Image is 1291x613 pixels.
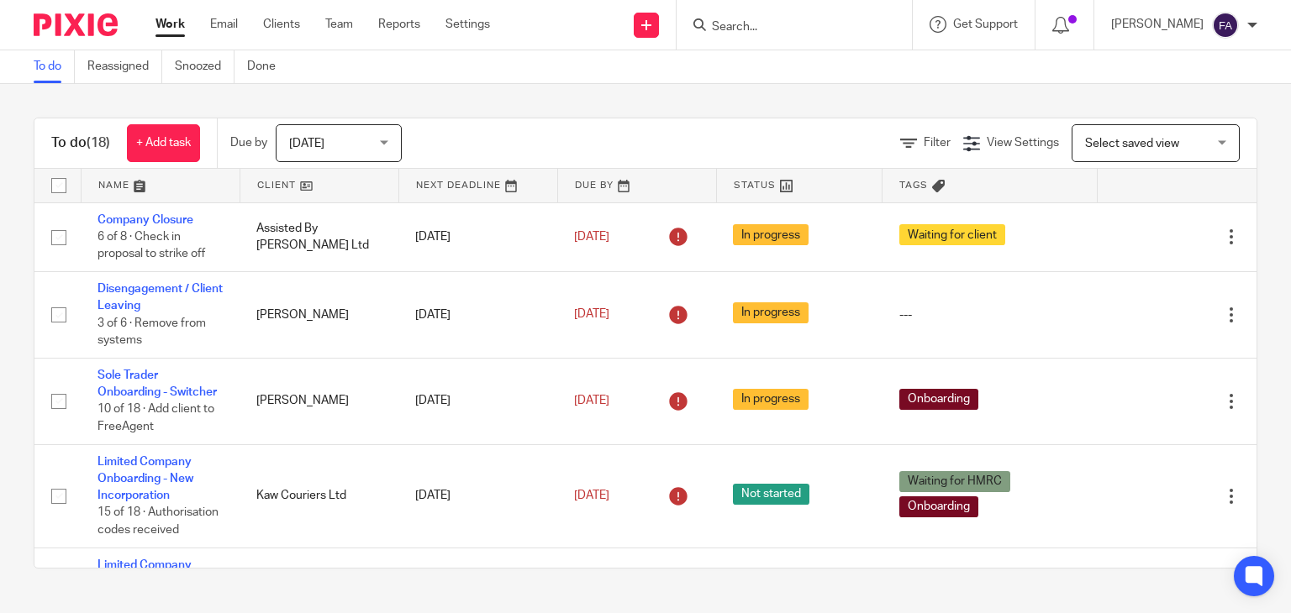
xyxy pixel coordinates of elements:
[398,202,557,271] td: [DATE]
[263,16,300,33] a: Clients
[247,50,288,83] a: Done
[289,138,324,149] span: [DATE]
[210,16,238,33] a: Email
[175,50,234,83] a: Snoozed
[97,283,223,312] a: Disengagement / Client Leaving
[127,124,200,162] a: + Add task
[51,134,110,152] h1: To do
[398,358,557,444] td: [DATE]
[87,136,110,149] span: (18)
[899,496,978,517] span: Onboarding
[733,389,809,410] span: In progress
[325,16,353,33] a: Team
[398,444,557,548] td: [DATE]
[97,404,214,433] span: 10 of 18 · Add client to FreeAgent
[97,369,217,398] a: Sole Trader Onboarding - Switcher
[97,507,219,537] span: 15 of 18 · Authorisation codes received
[240,202,398,271] td: Assisted By [PERSON_NAME] Ltd
[1212,12,1239,39] img: svg%3E
[987,137,1059,149] span: View Settings
[445,16,490,33] a: Settings
[710,20,862,35] input: Search
[574,231,609,243] span: [DATE]
[87,50,162,83] a: Reassigned
[899,181,928,190] span: Tags
[230,134,267,151] p: Due by
[97,559,193,605] a: Limited Company Onboarding - New Incorporation
[97,317,206,347] span: 3 of 6 · Remove from systems
[899,224,1005,245] span: Waiting for client
[899,306,1081,323] div: ---
[899,389,978,410] span: Onboarding
[574,395,609,406] span: [DATE]
[97,456,193,502] a: Limited Company Onboarding - New Incorporation
[155,16,185,33] a: Work
[97,231,205,260] span: 6 of 8 · Check in proposal to strike off
[1085,138,1179,149] span: Select saved view
[97,214,193,226] a: Company Closure
[733,484,809,505] span: Not started
[398,271,557,358] td: [DATE]
[924,137,951,149] span: Filter
[34,50,75,83] a: To do
[953,18,1018,30] span: Get Support
[240,358,398,444] td: [PERSON_NAME]
[733,302,809,323] span: In progress
[34,13,118,36] img: Pixie
[1111,16,1204,33] p: [PERSON_NAME]
[240,444,398,548] td: Kaw Couriers Ltd
[574,309,609,321] span: [DATE]
[378,16,420,33] a: Reports
[240,271,398,358] td: [PERSON_NAME]
[574,490,609,501] span: [DATE]
[733,224,809,245] span: In progress
[899,471,1010,492] span: Waiting for HMRC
